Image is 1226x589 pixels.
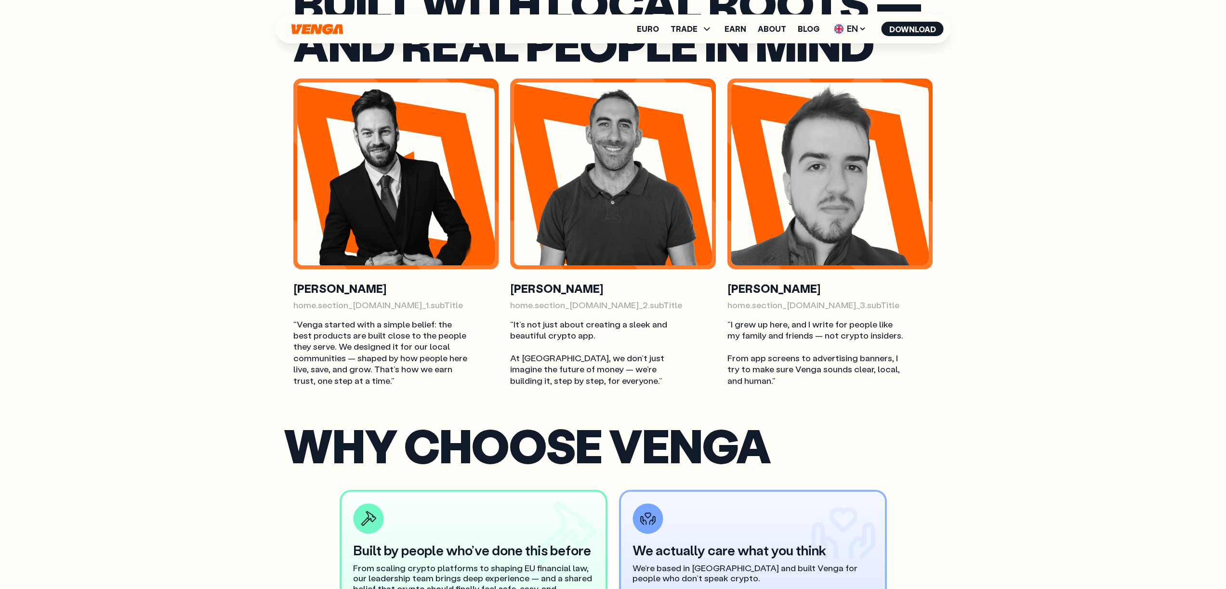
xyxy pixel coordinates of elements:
[671,25,698,33] span: TRADE
[834,24,844,34] img: flag-uk
[293,300,499,311] p: home.section_[DOMAIN_NAME]_1.subTitle
[882,22,944,36] button: Download
[510,319,687,386] p: "It’s not just about creating a sleek and beautiful crypto app. At [GEOGRAPHIC_DATA], we don’t ju...
[725,25,746,33] a: Earn
[633,541,873,559] h2: We actually care what you think
[284,425,943,465] h1: WHY CHOOSE VENGA
[637,25,659,33] a: Euro
[671,23,713,35] span: TRADE
[514,82,712,265] img: home.section_6.box_2.title - home.section_6.box_2.subTitle
[727,300,933,311] p: home.section_[DOMAIN_NAME]_3.subTitle
[798,25,819,33] a: Blog
[510,300,716,311] p: home.section_[DOMAIN_NAME]_2.subTitle
[727,281,933,296] h3: [PERSON_NAME]
[727,319,905,386] p: "I grew up here, and I write for people like my family and friends — not crypto insiders. From ap...
[293,319,471,386] p: "Venga started with a simple belief: the best products are built close to the people they serve. ...
[297,82,495,265] img: home.section_6.box_1.title - home.section_6.box_1.subTitle
[510,281,716,296] h3: [PERSON_NAME]
[731,82,929,265] img: home.section_6.box_3.title - home.section_6.box_3.subTitle
[290,24,344,35] svg: Home
[831,21,870,37] span: EN
[293,281,499,296] h3: [PERSON_NAME]
[758,25,786,33] a: About
[353,541,594,559] h2: Built by people who’ve done this before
